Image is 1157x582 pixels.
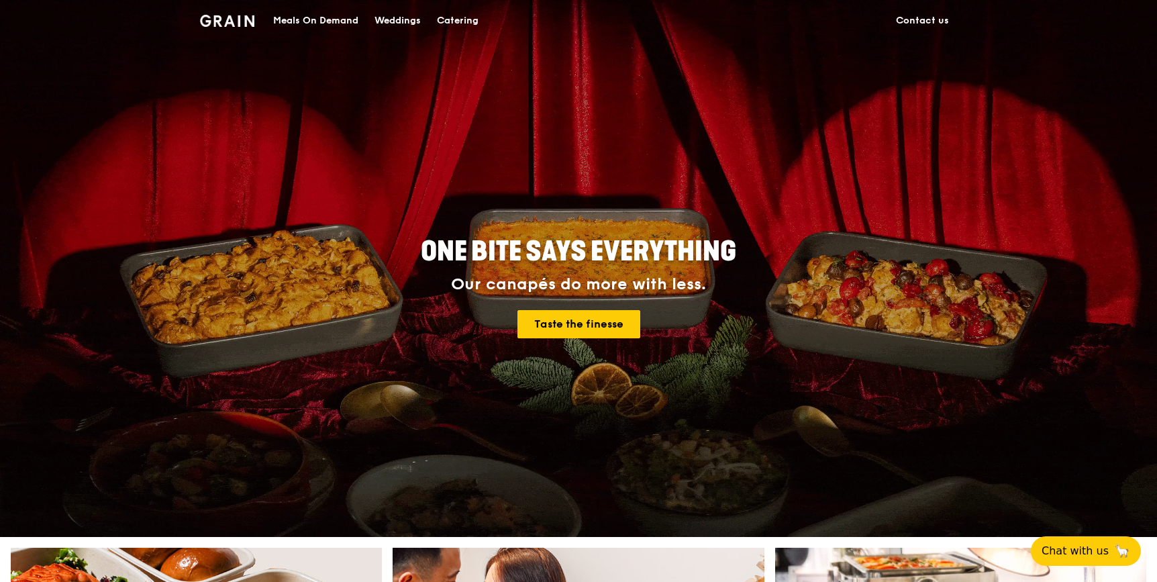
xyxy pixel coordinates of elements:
[421,236,736,268] span: ONE BITE SAYS EVERYTHING
[1042,543,1109,559] span: Chat with us
[337,275,820,294] div: Our canapés do more with less.
[366,1,429,41] a: Weddings
[517,310,640,338] a: Taste the finesse
[273,1,358,41] div: Meals On Demand
[374,1,421,41] div: Weddings
[200,15,254,27] img: Grain
[437,1,479,41] div: Catering
[429,1,487,41] a: Catering
[1031,536,1141,566] button: Chat with us🦙
[888,1,957,41] a: Contact us
[1114,543,1130,559] span: 🦙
